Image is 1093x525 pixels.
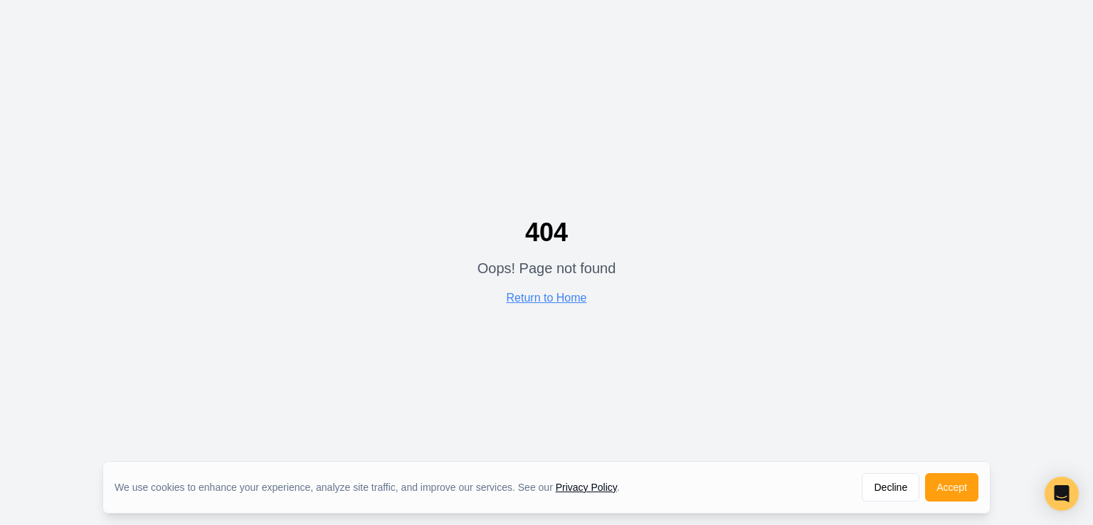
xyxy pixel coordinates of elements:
p: Oops! Page not found [477,258,616,278]
h1: 404 [477,218,616,247]
button: Decline [862,473,919,502]
div: Open Intercom Messenger [1045,477,1079,511]
div: We use cookies to enhance your experience, analyze site traffic, and improve our services. See our . [115,480,631,494]
button: Accept [925,473,978,502]
a: Privacy Policy [556,482,617,493]
a: Return to Home [507,292,587,304]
